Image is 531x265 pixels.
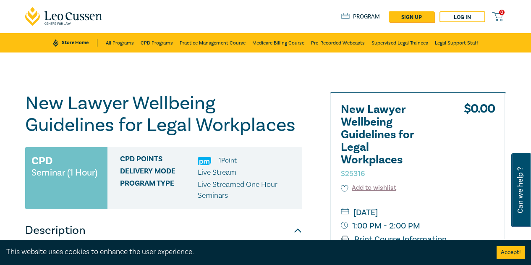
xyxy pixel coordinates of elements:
span: Program type [120,179,198,201]
div: This website uses cookies to enhance the user experience. [6,247,484,257]
li: 1 Point [219,155,237,166]
a: sign up [389,11,434,22]
a: Supervised Legal Trainees [371,33,428,52]
h1: New Lawyer Wellbeing Guidelines for Legal Workplaces [25,92,302,136]
a: Print Course Information [341,234,447,245]
small: Seminar (1 Hour) [31,168,97,177]
h3: CPD [31,153,52,168]
span: 0 [499,10,505,15]
a: All Programs [106,33,134,52]
button: Add to wishlist [341,183,397,193]
span: CPD Points [120,155,198,166]
img: Practice Management & Business Skills [198,157,211,165]
button: Accept cookies [497,246,525,259]
a: Log in [439,11,485,22]
a: Practice Management Course [180,33,246,52]
small: S25316 [341,169,365,178]
a: Store Home [53,39,97,47]
a: Program [341,13,380,21]
p: Live Streamed One Hour Seminars [198,179,296,201]
span: Can we help ? [516,158,524,222]
a: Medicare Billing Course [252,33,304,52]
span: Delivery Mode [120,167,198,178]
button: Description [25,218,302,243]
h2: New Lawyer Wellbeing Guidelines for Legal Workplaces [341,103,433,179]
small: 1:00 PM - 2:00 PM [341,219,495,233]
a: Pre-Recorded Webcasts [311,33,365,52]
a: CPD Programs [141,33,173,52]
small: [DATE] [341,206,495,219]
div: $ 0.00 [464,103,495,183]
span: Live Stream [198,168,236,177]
a: Legal Support Staff [435,33,478,52]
